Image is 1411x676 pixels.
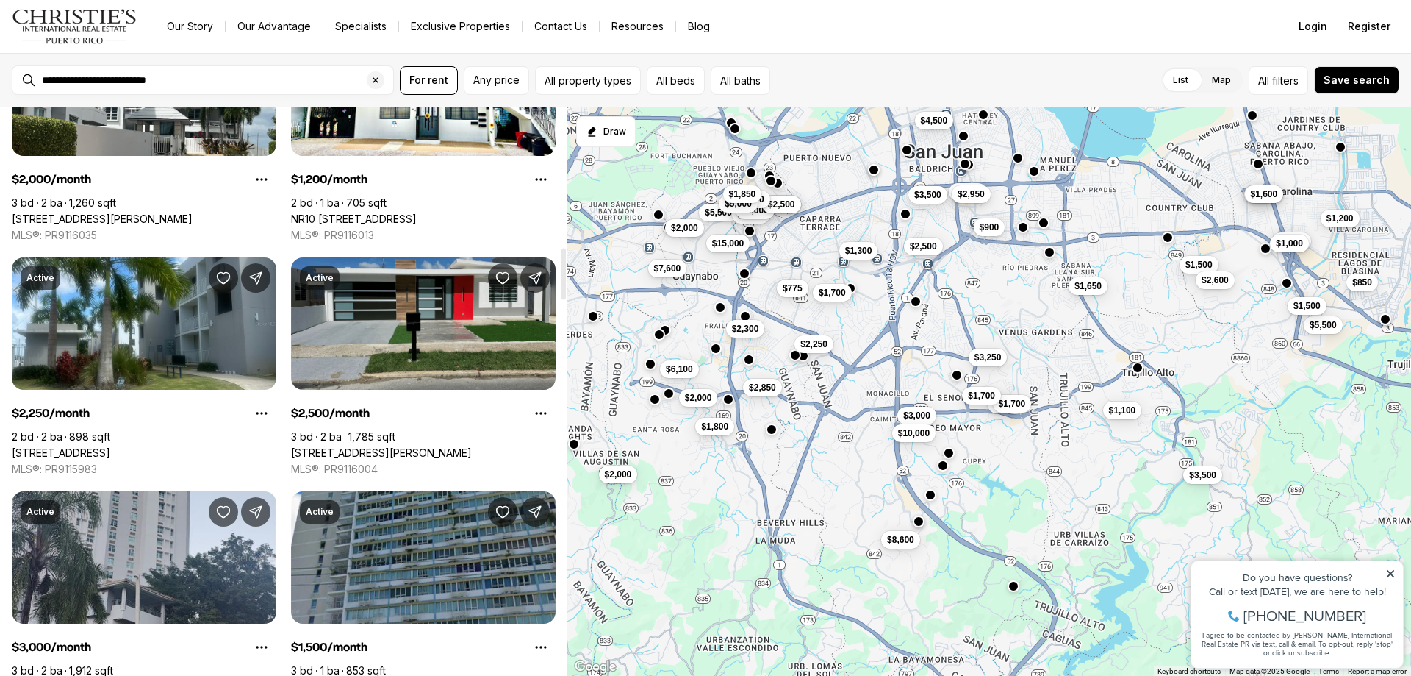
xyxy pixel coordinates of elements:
[1245,185,1284,203] button: $1,600
[915,112,954,129] button: $4,500
[898,427,930,439] span: $10,000
[1326,213,1354,224] span: $1,200
[729,188,756,200] span: $1,850
[813,284,852,302] button: $1,700
[762,196,801,213] button: $2,500
[1251,188,1278,200] span: $1,600
[695,418,734,435] button: $1,800
[1103,402,1142,419] button: $1,100
[526,633,556,662] button: Property options
[473,74,520,86] span: Any price
[974,352,1002,363] span: $3,250
[306,272,334,284] p: Active
[671,222,698,234] span: $2,000
[892,424,936,442] button: $10,000
[599,466,638,483] button: $2,000
[1109,405,1136,416] span: $1,100
[723,185,762,203] button: $1,850
[12,9,137,44] img: logo
[654,263,681,274] span: $7,600
[523,16,599,37] button: Contact Us
[962,387,1001,405] button: $1,700
[783,282,803,294] span: $775
[1180,256,1218,274] button: $1,500
[535,66,641,95] button: All property types
[969,349,1008,366] button: $3,250
[800,338,827,350] span: $2,250
[1346,274,1378,291] button: $850
[1183,466,1222,484] button: $3,500
[488,497,517,527] button: Save Property: 806 Carr 806 CARR #1002
[247,399,276,428] button: Property options
[1196,271,1235,289] button: $2,600
[367,66,393,94] button: Clear search input
[1069,277,1107,295] button: $1,650
[1304,316,1343,334] button: $5,500
[60,69,183,84] span: [PHONE_NUMBER]
[241,263,270,293] button: Share Property
[955,186,982,198] span: $1,700
[666,363,693,375] span: $6,100
[1074,280,1102,292] span: $1,650
[1290,12,1336,41] button: Login
[1339,12,1399,41] button: Register
[1249,66,1308,95] button: Allfilters
[887,534,914,546] span: $8,600
[732,323,759,335] span: $2,300
[1299,21,1327,32] span: Login
[676,16,722,37] a: Blog
[488,263,517,293] button: Save Property: 16 ST.
[409,74,448,86] span: For rent
[648,260,687,277] button: $7,600
[1185,259,1213,271] span: $1,500
[15,33,212,43] div: Do you have questions?
[685,392,712,404] span: $2,000
[701,421,728,433] span: $1,800
[1276,238,1303,249] span: $1,000
[705,207,732,218] span: $5,500
[749,382,776,394] span: $2,850
[968,390,995,402] span: $1,700
[845,245,872,257] span: $1,300
[699,204,738,221] button: $5,500
[647,66,705,95] button: All beds
[1288,297,1326,315] button: $1,500
[712,238,744,249] span: $15,000
[903,410,930,421] span: $3,000
[999,398,1026,410] span: $1,700
[241,497,270,527] button: Share Property
[600,16,675,37] a: Resources
[226,16,323,37] a: Our Advantage
[908,186,947,204] button: $3,500
[1314,66,1399,94] button: Save search
[819,287,846,299] span: $1,700
[881,531,920,549] button: $8,600
[1293,300,1321,312] span: $1,500
[914,189,941,201] span: $3,500
[660,360,699,378] button: $6,100
[1272,232,1311,250] button: $5,000
[1202,274,1229,286] span: $2,600
[26,506,54,518] p: Active
[1161,67,1200,93] label: List
[725,198,752,210] span: $5,000
[155,16,225,37] a: Our Story
[958,188,985,200] span: $2,950
[737,193,764,205] span: $2,800
[706,235,750,252] button: $15,000
[711,66,770,95] button: All baths
[1189,469,1216,481] span: $3,500
[910,241,937,252] span: $2,500
[974,218,1005,236] button: $900
[526,399,556,428] button: Property options
[1324,74,1390,86] span: Save search
[952,185,991,203] button: $2,950
[679,389,718,407] button: $2,000
[306,506,334,518] p: Active
[291,213,417,226] a: NR10 Via Apt 3 VILLA FONTANA, CAROLINA PR, 00983
[949,183,988,201] button: $1,700
[839,242,878,260] button: $1,300
[247,633,276,662] button: Property options
[520,263,550,293] button: Share Property
[12,446,110,460] a: 1 CALLE #101, GUAYNABO PR, 00969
